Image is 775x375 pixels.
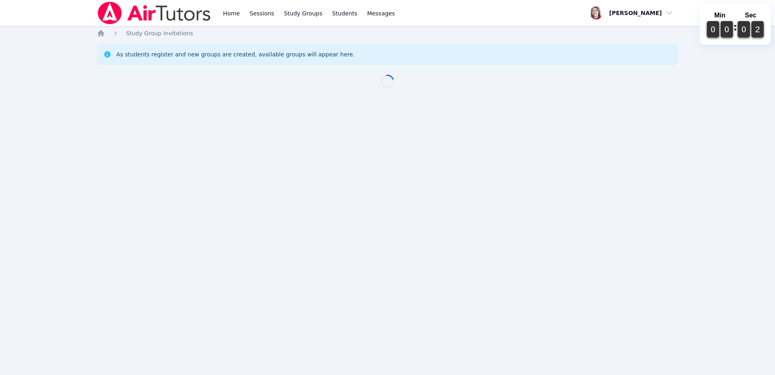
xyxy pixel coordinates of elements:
[367,9,395,17] span: Messages
[126,30,193,37] span: Study Group Invitations
[97,2,212,24] img: Air Tutors
[116,50,355,58] div: As students register and new groups are created, available groups will appear here.
[97,29,678,37] nav: Breadcrumb
[126,29,193,37] a: Study Group Invitations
